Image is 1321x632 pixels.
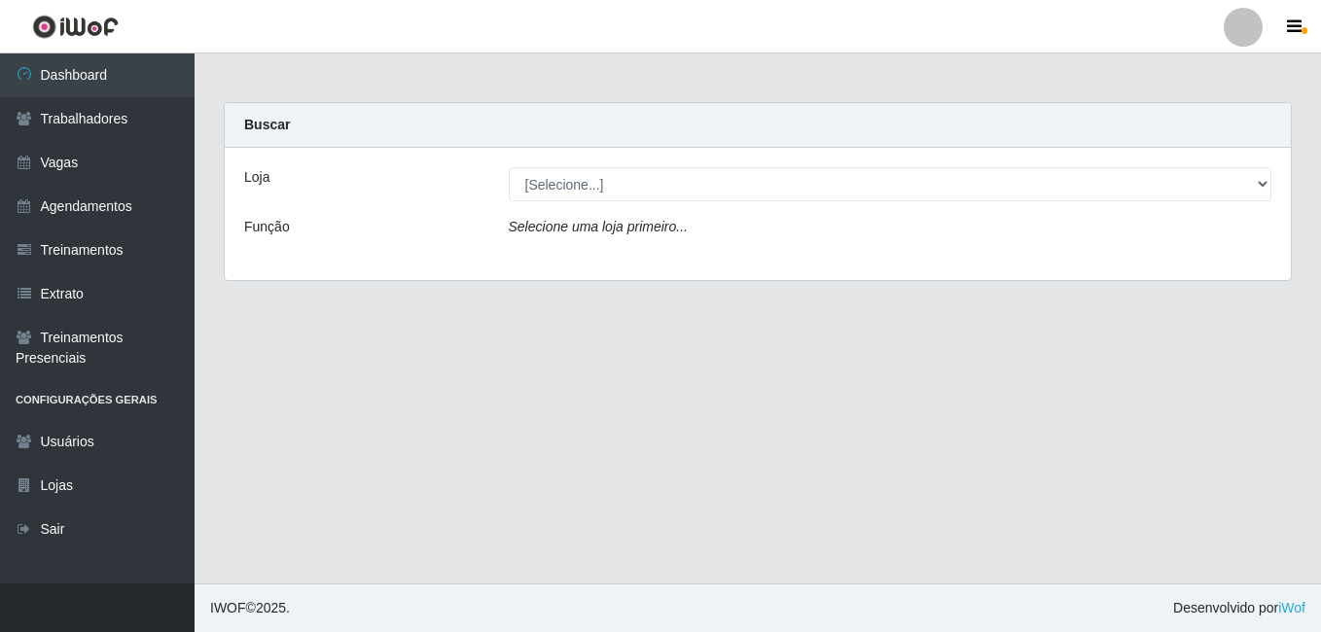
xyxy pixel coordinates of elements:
[210,598,290,618] span: © 2025 .
[1278,600,1305,615] a: iWof
[509,219,688,234] i: Selecione uma loja primeiro...
[244,217,290,237] label: Função
[1173,598,1305,618] span: Desenvolvido por
[32,15,119,39] img: CoreUI Logo
[244,117,290,132] strong: Buscar
[210,600,246,615] span: IWOF
[244,167,269,188] label: Loja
